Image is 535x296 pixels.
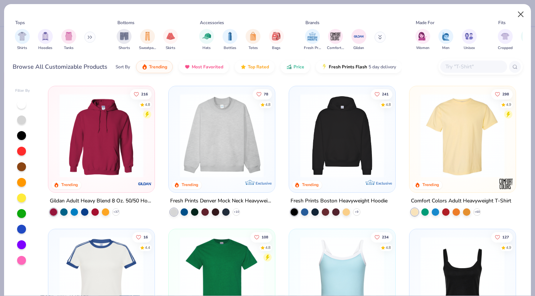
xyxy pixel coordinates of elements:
[417,94,508,178] img: 029b8af0-80e6-406f-9fdc-fdf898547912
[248,64,269,70] span: Top Rated
[117,19,134,26] div: Bottoms
[120,32,129,40] img: Shorts Image
[61,29,76,51] div: filter for Tanks
[307,31,318,42] img: Fresh Prints Image
[415,29,430,51] div: filter for Women
[235,61,275,73] button: Top Rated
[304,45,321,51] span: Fresh Prints
[18,32,26,40] img: Shirts Image
[41,32,49,40] img: Hoodies Image
[296,94,388,178] img: 91acfc32-fd48-4d6b-bdad-a4c1a30ac3fc
[355,210,359,214] span: + 9
[179,61,229,73] button: Most Favorited
[353,31,364,42] img: Gildan Image
[253,89,272,99] button: Like
[371,232,392,242] button: Like
[15,88,30,94] div: Filter By
[474,210,480,214] span: + 60
[321,64,327,70] img: flash.gif
[224,45,236,51] span: Bottles
[501,32,509,40] img: Cropped Image
[416,45,429,51] span: Women
[13,62,107,71] div: Browse All Customizable Products
[272,32,280,40] img: Bags Image
[38,45,52,51] span: Hoodies
[269,29,284,51] button: filter button
[264,92,268,96] span: 78
[438,29,453,51] div: filter for Men
[64,45,74,51] span: Tanks
[329,64,367,70] span: Fresh Prints Flash
[514,7,528,22] button: Close
[369,63,396,71] span: 5 day delivery
[304,29,321,51] button: filter button
[416,19,434,26] div: Made For
[163,29,178,51] div: filter for Skirts
[462,29,477,51] button: filter button
[142,64,147,70] img: trending.gif
[415,29,430,51] button: filter button
[351,29,366,51] button: filter button
[464,45,475,51] span: Unisex
[498,19,506,26] div: Fits
[184,64,190,70] img: most_fav.gif
[65,32,73,40] img: Tanks Image
[139,29,156,51] button: filter button
[226,32,234,40] img: Bottles Image
[506,245,511,250] div: 4.9
[137,176,152,191] img: Gildan logo
[17,45,27,51] span: Shirts
[438,29,453,51] button: filter button
[142,92,148,96] span: 216
[465,32,473,40] img: Unisex Image
[240,64,246,70] img: TopRated.gif
[130,89,152,99] button: Like
[200,19,224,26] div: Accessories
[506,102,511,107] div: 4.9
[262,235,268,239] span: 108
[327,45,344,51] span: Comfort Colors
[145,102,150,107] div: 4.8
[256,181,272,186] span: Exclusive
[139,45,156,51] span: Sweatpants
[192,64,223,70] span: Most Favorited
[15,29,30,51] div: filter for Shirts
[382,92,389,96] span: 241
[249,32,257,40] img: Totes Image
[139,29,156,51] div: filter for Sweatpants
[15,29,30,51] button: filter button
[498,29,513,51] div: filter for Cropped
[250,232,272,242] button: Like
[38,29,53,51] div: filter for Hoodies
[353,45,364,51] span: Gildan
[163,29,178,51] button: filter button
[199,29,214,51] button: filter button
[199,29,214,51] div: filter for Hats
[117,29,132,51] div: filter for Shorts
[327,29,344,51] div: filter for Comfort Colors
[246,29,260,51] button: filter button
[61,29,76,51] button: filter button
[119,45,130,51] span: Shorts
[316,61,402,73] button: Fresh Prints Flash5 day delivery
[144,235,148,239] span: 16
[498,176,513,191] img: Comfort Colors logo
[133,232,152,242] button: Like
[170,196,273,206] div: Fresh Prints Denver Mock Neck Heavyweight Sweatshirt
[143,32,152,40] img: Sweatpants Image
[249,45,258,51] span: Totes
[330,31,341,42] img: Comfort Colors Image
[376,181,392,186] span: Exclusive
[418,32,427,40] img: Women Image
[502,92,509,96] span: 298
[442,32,450,40] img: Men Image
[117,29,132,51] button: filter button
[15,19,25,26] div: Tops
[166,32,175,40] img: Skirts Image
[491,89,513,99] button: Like
[113,210,119,214] span: + 37
[382,235,389,239] span: 234
[462,29,477,51] div: filter for Unisex
[145,245,150,250] div: 4.4
[491,232,513,242] button: Like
